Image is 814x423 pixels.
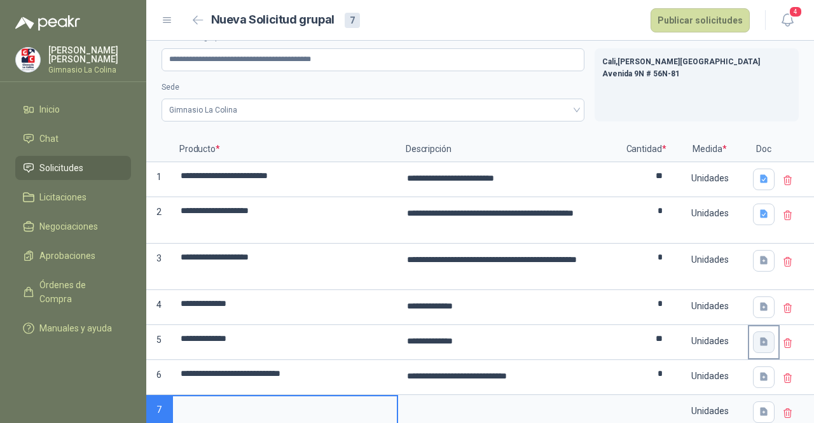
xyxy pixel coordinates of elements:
img: Logo peakr [15,15,80,31]
div: Unidades [673,361,747,391]
p: Gimnasio La Colina [48,66,131,74]
span: Gimnasio La Colina [169,101,577,120]
a: Chat [15,127,131,151]
div: Unidades [673,291,747,321]
h2: Nueva Solicitud grupal [211,11,335,29]
p: Medida [672,137,748,162]
div: Unidades [673,326,747,356]
p: Descripción [398,137,621,162]
span: Chat [39,132,59,146]
button: Publicar solicitudes [651,8,750,32]
a: Solicitudes [15,156,131,180]
p: 2 [146,197,172,244]
span: Manuales y ayuda [39,321,112,335]
a: Órdenes de Compra [15,273,131,311]
p: 4 [146,290,172,325]
p: Doc [748,137,780,162]
p: 3 [146,244,172,290]
p: 5 [146,325,172,360]
span: 4 [789,6,803,18]
span: Licitaciones [39,190,86,204]
p: 1 [146,162,172,197]
label: Sede [162,81,584,94]
p: Producto [172,137,398,162]
p: [PERSON_NAME] [PERSON_NAME] [48,46,131,64]
span: Inicio [39,102,60,116]
p: Cali , [PERSON_NAME][GEOGRAPHIC_DATA] [602,56,791,68]
p: 6 [146,360,172,395]
div: Unidades [673,245,747,274]
p: Cantidad [621,137,672,162]
a: Negociaciones [15,214,131,239]
span: Solicitudes [39,161,83,175]
span: Aprobaciones [39,249,95,263]
img: Company Logo [16,48,40,72]
a: Aprobaciones [15,244,131,268]
span: Negociaciones [39,219,98,233]
button: 4 [776,9,799,32]
span: Órdenes de Compra [39,278,119,306]
div: Unidades [673,163,747,193]
div: 7 [345,13,360,28]
a: Licitaciones [15,185,131,209]
div: Unidades [673,198,747,228]
a: Manuales y ayuda [15,316,131,340]
a: Inicio [15,97,131,121]
p: Avenida 9N # 56N-81 [602,68,791,80]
